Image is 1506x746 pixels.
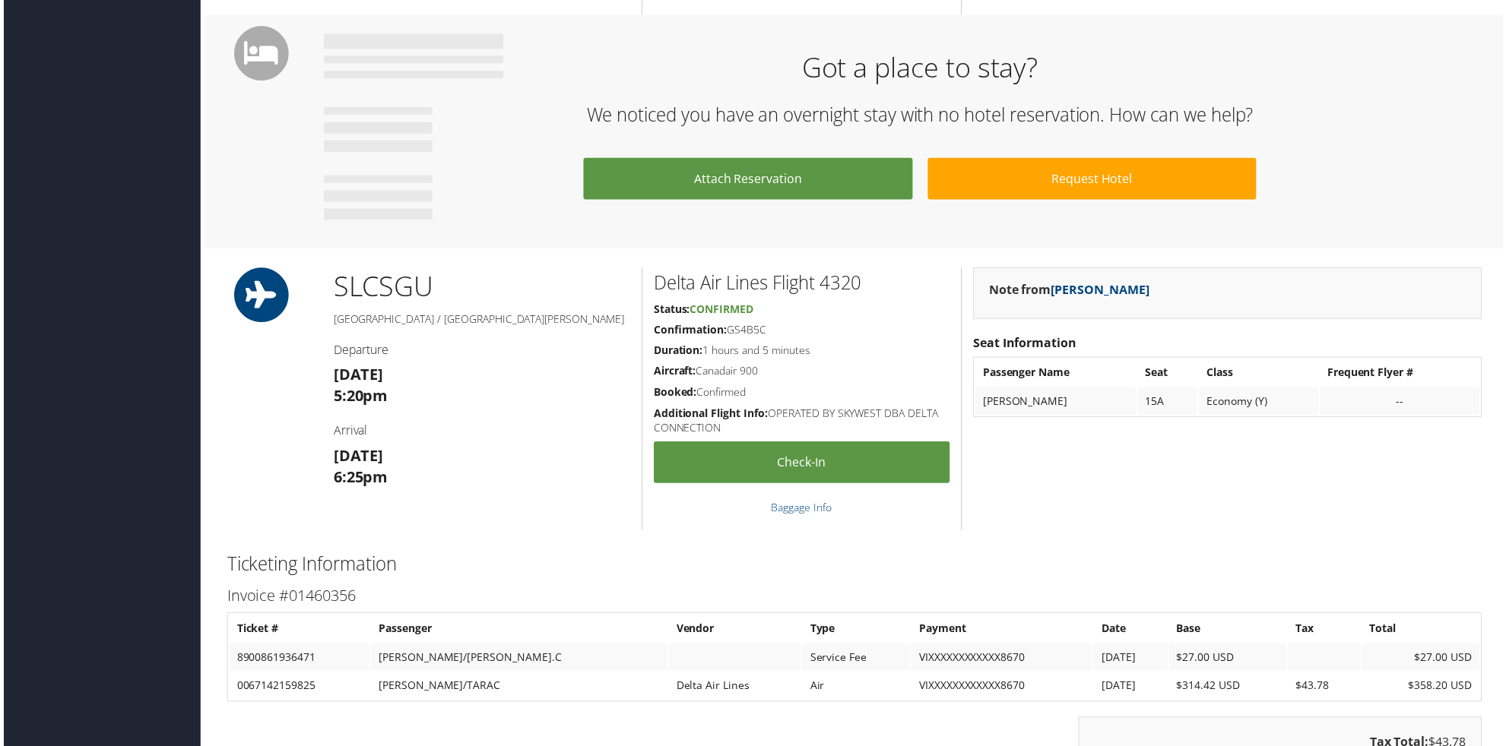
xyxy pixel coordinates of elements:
h2: Delta Air Lines Flight 4320 [653,271,950,297]
th: Base [1171,618,1289,645]
td: Air [802,675,910,703]
h1: SLC SGU [331,269,629,307]
strong: Status: [653,303,690,318]
h4: Departure [331,343,629,360]
th: Payment [912,618,1093,645]
td: [PERSON_NAME]/[PERSON_NAME].C [369,646,666,674]
td: $27.00 USD [1365,646,1482,674]
strong: 5:20pm [331,387,386,408]
strong: Seat Information [974,336,1078,352]
h5: Confirmed [653,387,950,402]
a: Request Hotel [928,159,1258,201]
td: [PERSON_NAME]/TARAC [369,675,666,703]
th: Ticket # [227,618,367,645]
th: Passenger [369,618,666,645]
span: Confirmed [690,303,753,318]
td: 8900861936471 [227,646,367,674]
strong: [DATE] [331,366,382,387]
td: [PERSON_NAME] [976,390,1138,417]
h5: [GEOGRAPHIC_DATA] / [GEOGRAPHIC_DATA][PERSON_NAME] [331,313,629,328]
td: 0067142159825 [227,675,367,703]
h2: Ticketing Information [224,554,1485,580]
td: 15A [1139,390,1199,417]
strong: [DATE] [331,447,382,468]
th: Total [1365,618,1482,645]
h5: Canadair 900 [653,365,950,381]
th: Passenger Name [976,361,1138,388]
strong: Additional Flight Info: [653,408,768,422]
td: [DATE] [1095,646,1168,674]
th: Class [1200,361,1321,388]
a: Attach Reservation [582,159,912,201]
div: -- [1330,397,1475,410]
td: $27.00 USD [1171,646,1289,674]
th: Type [802,618,910,645]
td: VIXXXXXXXXXXXX8670 [912,646,1093,674]
td: $43.78 [1290,675,1363,703]
strong: 6:25pm [331,469,386,489]
td: $314.42 USD [1171,675,1289,703]
h4: Arrival [331,424,629,441]
td: Service Fee [802,646,910,674]
td: Economy (Y) [1200,390,1321,417]
th: Vendor [668,618,801,645]
th: Tax [1290,618,1363,645]
a: [PERSON_NAME] [1052,283,1151,299]
h5: OPERATED BY SKYWEST DBA DELTA CONNECTION [653,408,950,438]
strong: Note from [990,283,1151,299]
h3: Invoice #01460356 [224,588,1485,609]
strong: Booked: [653,387,696,401]
td: VIXXXXXXXXXXXX8670 [912,675,1093,703]
h5: 1 hours and 5 minutes [653,345,950,360]
a: Check-in [653,444,950,485]
h5: GS4B5C [653,324,950,339]
strong: Confirmation: [653,324,727,338]
a: Baggage Info [771,503,832,517]
td: $358.20 USD [1365,675,1482,703]
th: Frequent Flyer # [1322,361,1482,388]
strong: Duration: [653,345,702,359]
th: Seat [1139,361,1199,388]
td: [DATE] [1095,675,1168,703]
strong: Aircraft: [653,365,696,380]
td: Delta Air Lines [668,675,801,703]
th: Date [1095,618,1168,645]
